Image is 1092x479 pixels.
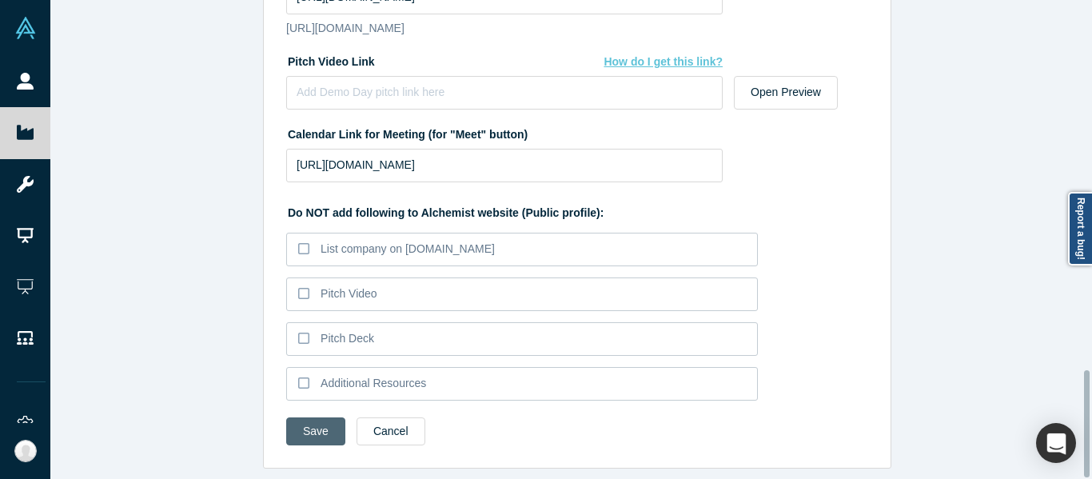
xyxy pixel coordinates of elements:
input: Add Demo Day pitch link here [286,76,723,110]
div: Pitch Video [321,285,377,302]
button: Save [286,417,345,445]
span: How do I get this link? [604,55,723,68]
label: Pitch Video Link [286,48,723,70]
p: [URL][DOMAIN_NAME] [286,20,723,37]
label: Calendar Link for Meeting (for "Meet" button) [286,121,528,143]
img: Michelle Ann Chua's Account [14,440,37,462]
button: Cancel [357,417,425,445]
div: List company on [DOMAIN_NAME] [321,241,495,257]
img: Alchemist Vault Logo [14,17,37,39]
div: Additional Resources [321,375,426,392]
a: Report a bug! [1068,192,1092,265]
button: Open Preview [734,76,838,110]
div: Pitch Deck [321,330,374,347]
label: Do NOT add following to Alchemist website (Public profile): [286,199,868,222]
